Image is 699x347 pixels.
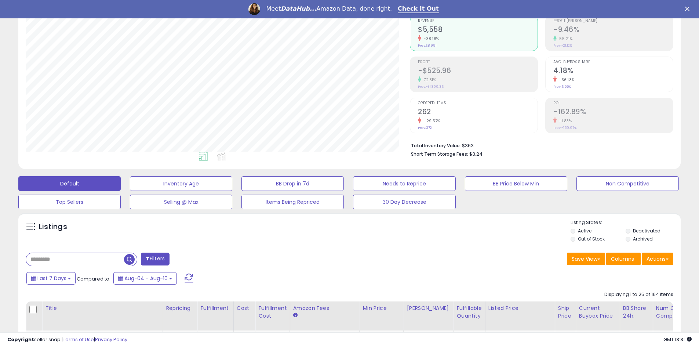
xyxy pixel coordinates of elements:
[553,19,673,23] span: Profit [PERSON_NAME]
[421,36,439,41] small: -38.18%
[18,195,121,209] button: Top Sellers
[578,228,591,234] label: Active
[418,108,538,118] h2: 262
[293,304,356,312] div: Amazon Fees
[579,304,617,320] div: Current Buybox Price
[553,60,673,64] span: Avg. Buybox Share
[456,304,482,320] div: Fulfillable Quantity
[248,3,260,15] img: Profile image for Georgie
[418,126,432,130] small: Prev: 372
[237,304,252,312] div: Cost
[553,108,673,118] h2: -162.89%
[578,236,605,242] label: Out of Stock
[418,66,538,76] h2: -$525.96
[576,176,679,191] button: Non Competitive
[553,84,571,89] small: Prev: 6.55%
[411,142,461,149] b: Total Inventory Value:
[558,304,573,320] div: Ship Price
[611,255,634,263] span: Columns
[353,176,455,191] button: Needs to Reprice
[553,66,673,76] h2: 4.18%
[465,176,567,191] button: BB Price Below Min
[411,151,468,157] b: Short Term Storage Fees:
[553,126,576,130] small: Prev: -159.97%
[398,5,439,13] a: Check It Out
[130,195,232,209] button: Selling @ Max
[200,304,230,312] div: Fulfillment
[567,253,605,265] button: Save View
[418,84,444,89] small: Prev: -$1,899.36
[685,7,692,11] div: Close
[353,195,455,209] button: 30 Day Decrease
[421,118,440,124] small: -29.57%
[363,304,400,312] div: Min Price
[557,36,572,41] small: 55.21%
[553,101,673,105] span: ROI
[411,141,668,149] li: $363
[130,176,232,191] button: Inventory Age
[18,176,121,191] button: Default
[26,272,76,285] button: Last 7 Days
[469,151,483,158] span: $3.24
[45,304,160,312] div: Title
[418,101,538,105] span: Ordered Items
[37,275,66,282] span: Last 7 Days
[571,219,681,226] p: Listing States:
[418,43,437,48] small: Prev: $8,991
[553,43,572,48] small: Prev: -21.12%
[77,275,110,282] span: Compared to:
[124,275,168,282] span: Aug-04 - Aug-10
[633,228,660,234] label: Deactivated
[421,77,436,83] small: 72.31%
[418,60,538,64] span: Profit
[166,304,194,312] div: Repricing
[633,236,653,242] label: Archived
[407,304,450,312] div: [PERSON_NAME]
[557,77,575,83] small: -36.18%
[488,304,552,312] div: Listed Price
[604,291,673,298] div: Displaying 1 to 25 of 164 items
[606,253,641,265] button: Columns
[663,336,692,343] span: 2025-08-18 13:31 GMT
[7,336,34,343] strong: Copyright
[7,336,127,343] div: seller snap | |
[418,19,538,23] span: Revenue
[281,5,316,12] i: DataHub...
[293,312,297,319] small: Amazon Fees.
[141,253,170,265] button: Filters
[63,336,94,343] a: Terms of Use
[241,195,344,209] button: Items Being Repriced
[418,25,538,35] h2: $5,558
[39,222,67,232] h5: Listings
[95,336,127,343] a: Privacy Policy
[557,118,572,124] small: -1.83%
[553,25,673,35] h2: -9.46%
[656,304,683,320] div: Num of Comp.
[642,253,673,265] button: Actions
[258,304,287,320] div: Fulfillment Cost
[113,272,177,285] button: Aug-04 - Aug-10
[623,304,650,320] div: BB Share 24h.
[241,176,344,191] button: BB Drop in 7d
[266,5,392,12] div: Meet Amazon Data, done right.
